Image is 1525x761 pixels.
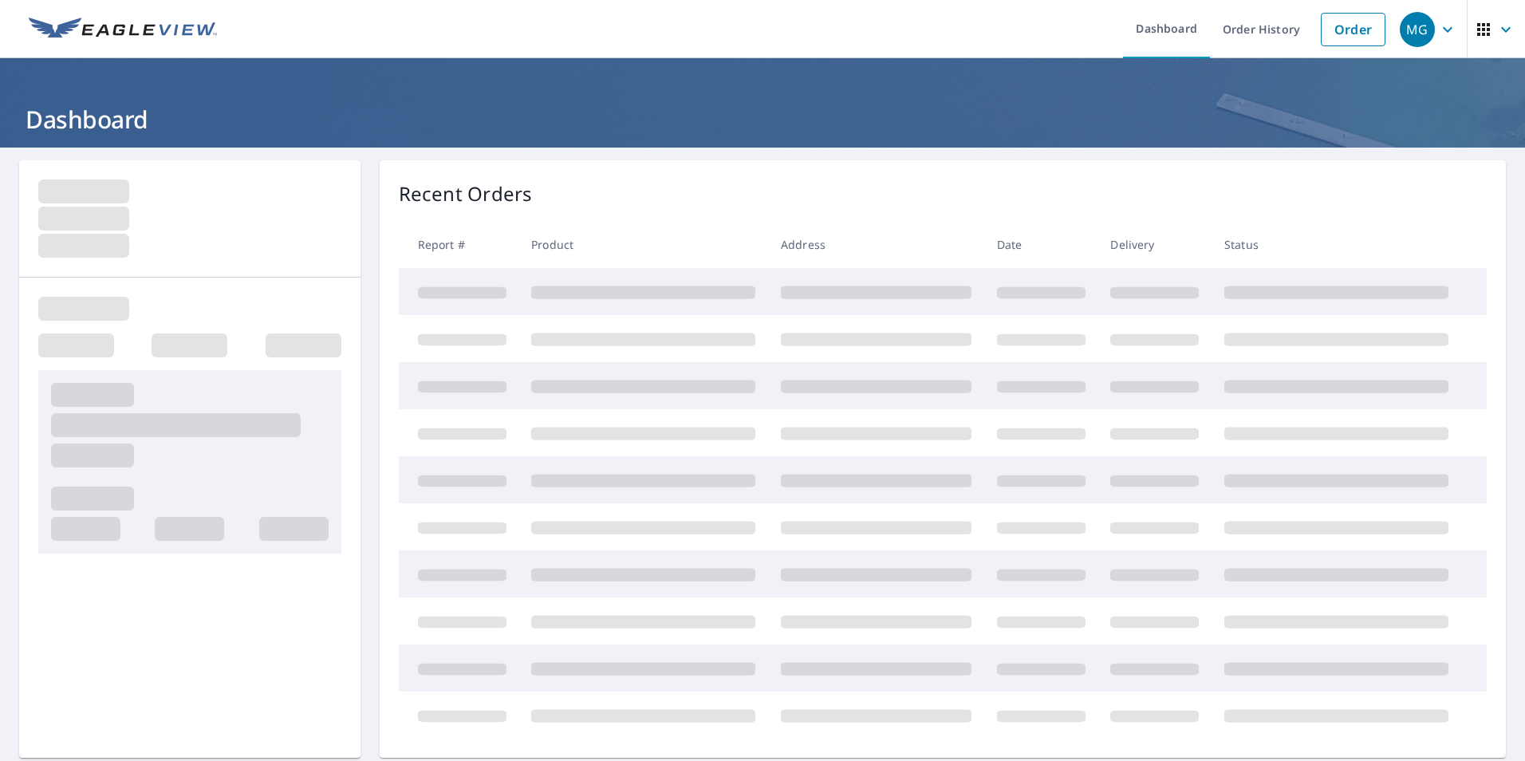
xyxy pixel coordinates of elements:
th: Report # [399,221,519,268]
img: EV Logo [29,18,217,41]
th: Address [768,221,984,268]
a: Order [1321,13,1385,46]
p: Recent Orders [399,179,533,208]
th: Status [1212,221,1461,268]
th: Product [518,221,768,268]
div: MG [1400,12,1435,47]
th: Date [984,221,1098,268]
th: Delivery [1097,221,1212,268]
h1: Dashboard [19,103,1506,136]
